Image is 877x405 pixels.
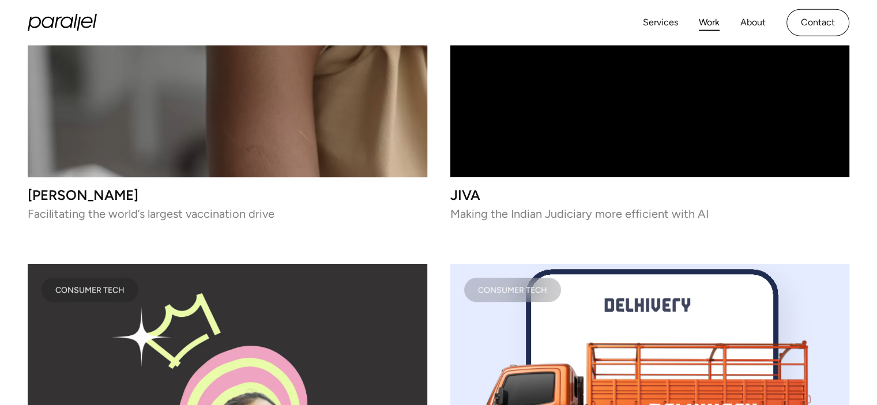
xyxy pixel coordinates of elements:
p: Facilitating the world’s largest vaccination drive [28,210,427,218]
a: About [740,14,766,31]
a: Work [699,14,720,31]
a: home [28,14,97,31]
div: CONSUMER TECH [55,287,125,293]
a: Services [643,14,678,31]
h3: [PERSON_NAME] [28,191,427,200]
div: CONSUMER TECH [478,287,547,293]
h3: JIVA [450,191,850,200]
p: Making the Indian Judiciary more efficient with AI [450,210,850,218]
a: Contact [786,9,849,36]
